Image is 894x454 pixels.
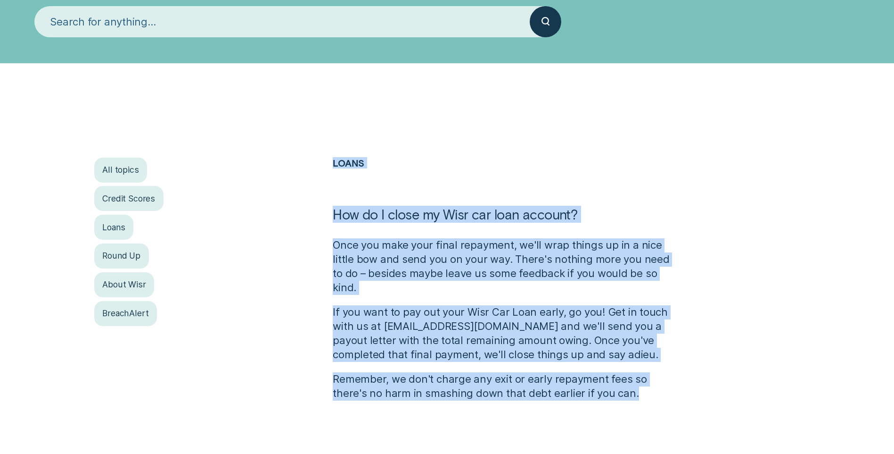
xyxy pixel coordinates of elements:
[333,157,364,168] a: Loans
[333,372,681,401] p: Remember, we don't charge any exit or early repayment fees so there's no harm in smashing down th...
[94,215,134,240] a: Loans
[34,6,530,37] input: Search for anything...
[333,305,681,362] p: If you want to pay out your Wisr Car Loan early, go you! Get in touch with us at [EMAIL_ADDRESS][...
[94,301,157,326] a: BreachAlert
[333,206,681,238] h1: How do I close my Wisr car loan account?
[94,244,149,269] a: Round Up
[94,272,155,297] a: About Wisr
[333,238,681,295] p: Once you make your final repayment, we'll wrap things up in a nice little bow and send you on you...
[94,186,164,211] a: Credit Scores
[333,158,681,206] h2: Loans
[530,6,561,37] button: Submit your search query.
[94,158,148,183] a: All topics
